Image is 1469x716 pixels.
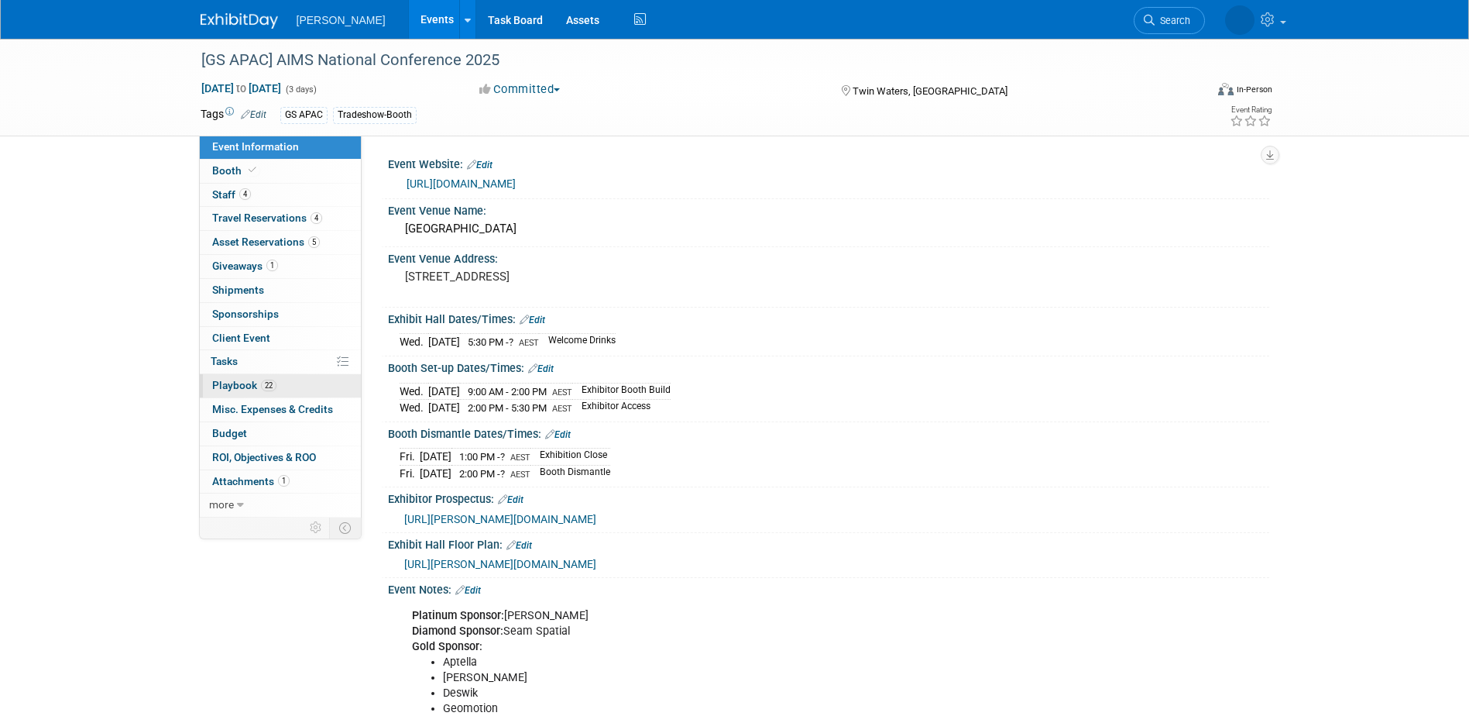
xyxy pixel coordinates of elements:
div: Event Venue Name: [388,199,1269,219]
div: GS APAC [280,107,328,123]
a: Edit [506,540,532,551]
span: AEST [510,470,530,480]
button: Committed [474,81,566,98]
td: Fri. [400,449,420,466]
span: 22 [261,380,276,391]
div: [GEOGRAPHIC_DATA] [400,217,1258,241]
span: Client Event [212,332,270,344]
span: 5:30 PM - [468,336,516,348]
td: Booth Dismantle [530,465,610,481]
a: Tasks [200,350,361,373]
td: Welcome Drinks [539,334,616,350]
a: Edit [498,494,523,505]
span: to [234,82,249,95]
a: [URL][PERSON_NAME][DOMAIN_NAME] [404,558,596,570]
td: Wed. [400,400,428,416]
span: Sponsorships [212,308,279,320]
span: [DATE] [DATE] [201,81,282,95]
span: AEST [552,404,572,414]
td: [DATE] [428,334,460,350]
pre: [STREET_ADDRESS] [405,270,738,284]
a: Shipments [200,279,361,302]
li: [PERSON_NAME] [443,670,1090,686]
a: Edit [455,585,481,596]
span: Misc. Expenses & Credits [212,403,333,415]
a: Playbook22 [200,374,361,398]
span: Search [1155,15,1190,26]
td: Personalize Event Tab Strip [303,518,330,538]
span: 4 [311,212,322,224]
td: Exhibition Close [530,449,610,466]
li: Aptella [443,655,1090,670]
td: Toggle Event Tabs [329,518,361,538]
a: Misc. Expenses & Credits [200,398,361,422]
span: 2:00 PM - 5:30 PM [468,402,547,414]
span: ? [509,336,513,348]
a: Edit [520,315,545,325]
b: Platinum Sponsor: [412,609,504,622]
span: [PERSON_NAME] [297,14,386,26]
div: Event Notes: [388,578,1269,598]
li: Deswik [443,686,1090,701]
span: 2:00 PM - [459,468,507,480]
a: Sponsorships [200,303,361,326]
td: Exhibitor Access [572,400,671,416]
div: Exhibit Hall Dates/Times: [388,308,1269,328]
img: Format-Inperson.png [1218,83,1234,95]
span: ROI, Objectives & ROO [212,451,316,463]
div: In-Person [1236,84,1272,95]
a: Budget [200,422,361,446]
div: Exhibit Hall Floor Plan: [388,533,1269,553]
div: Event Rating [1230,106,1272,114]
a: Giveaways1 [200,255,361,278]
a: Event Information [200,136,361,159]
span: 5 [308,236,320,248]
span: Travel Reservations [212,212,322,224]
a: Search [1134,7,1205,34]
a: [URL][DOMAIN_NAME] [407,177,516,190]
div: Event Website: [388,153,1269,173]
div: Event Venue Address: [388,247,1269,267]
td: [DATE] [428,400,460,416]
a: Edit [528,363,554,374]
td: Fri. [400,465,420,481]
i: Booth reservation complete [249,166,256,174]
a: Staff4 [200,184,361,207]
a: Edit [241,109,266,120]
img: ExhibitDay [201,13,278,29]
span: Giveaways [212,260,278,272]
td: Wed. [400,334,428,350]
span: more [209,498,234,511]
a: Edit [467,160,493,170]
span: Twin Waters, [GEOGRAPHIC_DATA] [853,85,1007,97]
td: [DATE] [420,465,451,481]
a: more [200,494,361,517]
span: Staff [212,188,251,201]
td: Wed. [400,383,428,400]
span: 1 [278,475,290,487]
a: Edit [545,429,571,440]
td: [DATE] [428,383,460,400]
span: (3 days) [284,84,317,95]
td: Exhibitor Booth Build [572,383,671,400]
a: Attachments1 [200,470,361,494]
td: [DATE] [420,449,451,466]
img: Alexandra Hall [1225,5,1254,35]
a: Travel Reservations4 [200,207,361,230]
a: Booth [200,160,361,183]
a: Asset Reservations5 [200,231,361,254]
span: Event Information [212,140,299,153]
span: Booth [212,164,259,177]
span: Asset Reservations [212,236,320,248]
span: ? [500,468,505,480]
span: [URL][PERSON_NAME][DOMAIN_NAME] [404,513,596,525]
span: Playbook [212,379,276,391]
span: Attachments [212,475,290,487]
span: AEST [519,338,539,348]
span: AEST [510,453,530,463]
span: ? [500,451,505,463]
span: 1:00 PM - [459,451,507,463]
span: AEST [552,387,572,398]
span: Tasks [211,355,238,367]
